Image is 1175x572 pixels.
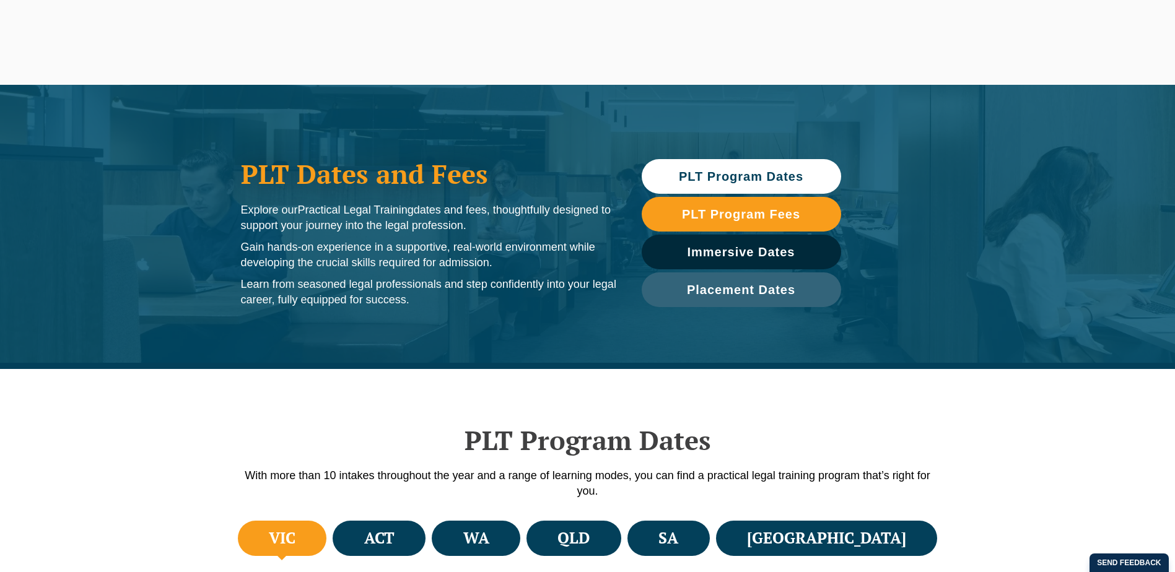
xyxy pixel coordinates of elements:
[642,272,841,307] a: Placement Dates
[679,170,803,183] span: PLT Program Dates
[747,528,906,548] h4: [GEOGRAPHIC_DATA]
[241,202,617,233] p: Explore our dates and fees, thoughtfully designed to support your journey into the legal profession.
[688,246,795,258] span: Immersive Dates
[642,197,841,232] a: PLT Program Fees
[235,425,941,456] h2: PLT Program Dates
[364,528,395,548] h4: ACT
[235,468,941,499] p: With more than 10 intakes throughout the year and a range of learning modes, you can find a pract...
[687,284,795,296] span: Placement Dates
[642,235,841,269] a: Immersive Dates
[298,204,414,216] span: Practical Legal Training
[557,528,590,548] h4: QLD
[269,528,295,548] h4: VIC
[241,277,617,308] p: Learn from seasoned legal professionals and step confidently into your legal career, fully equipp...
[241,158,617,189] h1: PLT Dates and Fees
[463,528,489,548] h4: WA
[658,528,678,548] h4: SA
[642,159,841,194] a: PLT Program Dates
[241,240,617,271] p: Gain hands-on experience in a supportive, real-world environment while developing the crucial ski...
[682,208,800,220] span: PLT Program Fees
